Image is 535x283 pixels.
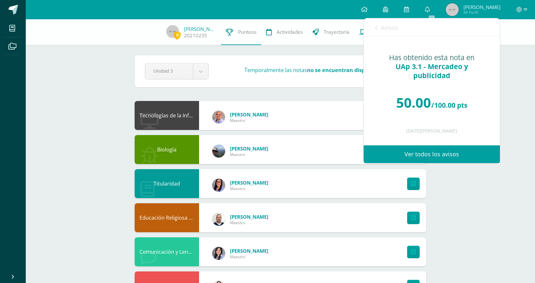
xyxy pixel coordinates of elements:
[184,32,207,39] a: 20210235
[431,101,467,110] span: /100.00 pts
[135,101,199,130] div: Tecnologías de la Información y la Comunicación
[447,23,489,31] span: avisos sin leer
[212,111,225,123] img: f4ddca51a09d81af1cee46ad6847c426.png
[230,214,268,220] span: [PERSON_NAME]
[230,111,268,118] span: [PERSON_NAME]
[212,247,225,260] img: 013901e486854f3f6f3294f73c2f58ba.png
[145,63,208,79] a: Unidad 3
[396,62,468,80] span: UAp 3.1 - Mercadeo y publicidad
[230,220,268,225] span: Maestro
[446,3,459,16] img: 45x45
[230,145,268,152] span: [PERSON_NAME]
[447,23,456,31] span: 685
[230,254,268,260] span: Maestro
[244,66,385,74] h3: Temporalmente las notas .
[135,237,199,266] div: Comunicación y Lenguaje (Inglés)
[381,24,398,32] span: Avisos
[153,63,185,78] span: Unidad 3
[230,179,268,186] span: [PERSON_NAME]
[463,10,501,15] span: Mi Perfil
[230,186,268,191] span: Maestro
[166,25,179,38] img: 45x45
[354,19,399,45] a: Contactos
[238,29,256,35] span: Punteos
[212,179,225,192] img: f299a6914324fd9fb9c4d26292297a76.png
[377,53,487,80] div: Has obtenido esta nota en
[135,135,199,164] div: Biología
[307,66,384,74] strong: no se encuentran disponibles
[184,26,216,32] a: [PERSON_NAME]
[230,152,268,157] span: Maestro
[174,31,181,39] span: 9
[261,19,308,45] a: Actividades
[277,29,303,35] span: Actividades
[221,19,261,45] a: Punteos
[324,29,349,35] span: Trayectoria
[308,19,354,45] a: Trayectoria
[212,213,225,226] img: 0a7d3388a1c2f08b55b75cf801b20128.png
[463,4,501,10] span: [PERSON_NAME]
[230,248,268,254] span: [PERSON_NAME]
[364,145,500,163] a: Ver todos los avisos
[396,93,431,112] span: 50.00
[377,128,487,134] div: [DATE][PERSON_NAME]
[135,169,199,198] div: Titularidad
[135,203,199,232] div: Educación Religiosa Escolar
[230,118,268,123] span: Maestro
[212,145,225,158] img: 5e952bed91828fffc449ceb1b345eddb.png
